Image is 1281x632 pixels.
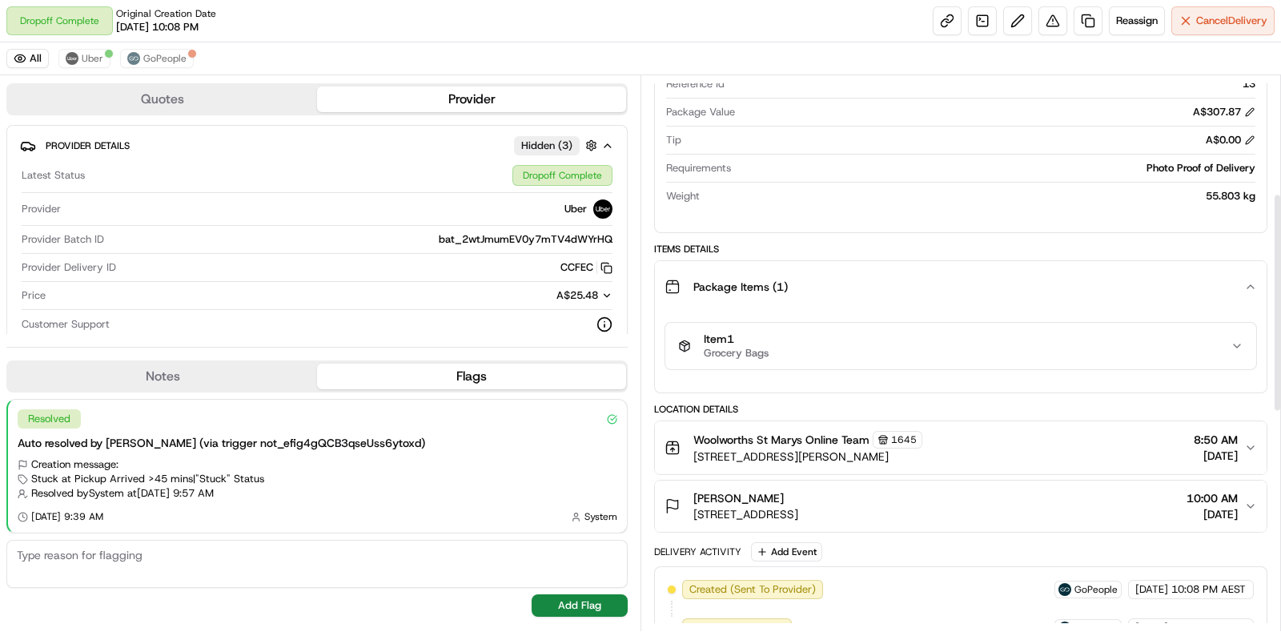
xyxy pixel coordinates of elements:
div: 13 [731,77,1255,91]
span: [DATE] 10:08 PM [116,20,199,34]
span: 1645 [891,433,917,446]
span: Created (Sent To Provider) [689,582,816,597]
button: Add Flag [532,594,628,617]
span: Provider Delivery ID [22,260,116,275]
span: Latest Status [22,168,85,183]
button: Quotes [8,87,317,112]
span: Original Creation Date [116,7,216,20]
div: A$0.00 [1206,133,1255,147]
span: A$25.48 [556,288,598,302]
span: GoPeople [143,52,187,65]
button: Item1Grocery Bags [665,323,1256,369]
button: All [6,49,49,68]
span: Reassign [1116,14,1158,28]
div: Auto resolved by [PERSON_NAME] (via trigger not_efig4gQCB3qseUss6ytoxd) [18,435,617,451]
span: 10:08 PM AEST [1171,582,1246,597]
img: gopeople_logo.png [127,52,140,65]
button: GoPeople [120,49,194,68]
button: Provider [317,87,626,112]
span: Reference Id [666,77,725,91]
div: 55.803 kg [706,189,1255,203]
span: [PERSON_NAME] [693,490,784,506]
button: Add Event [751,542,822,562]
span: Creation message: [31,457,118,472]
span: Stuck at Pickup Arrived >45 mins | "Stuck" Status [31,472,264,486]
div: Location Details [654,403,1267,416]
span: Tip [666,133,681,147]
span: System [584,510,617,523]
button: Provider DetailsHidden (3) [20,132,614,159]
span: GoPeople [1074,583,1118,596]
span: Provider Batch ID [22,232,104,247]
div: A$307.87 [1193,105,1255,119]
span: Cancel Delivery [1196,14,1267,28]
span: Item 1 [704,332,769,347]
span: Customer Support [22,317,110,332]
span: Hidden ( 3 ) [521,139,572,153]
span: Uber [82,52,103,65]
span: Provider Details [46,139,130,152]
button: Notes [8,364,317,389]
img: uber-new-logo.jpeg [593,199,612,219]
span: 8:50 AM [1194,432,1238,448]
span: [DATE] [1194,448,1238,464]
button: CCFEC [560,260,612,275]
img: uber-new-logo.jpeg [66,52,78,65]
span: 10:00 AM [1187,490,1238,506]
span: Woolworths St Marys Online Team [693,432,869,448]
div: Photo Proof of Delivery [737,161,1255,175]
div: Delivery Activity [654,545,741,558]
span: Provider [22,202,61,216]
span: Weight [666,189,700,203]
button: Uber [58,49,110,68]
img: gopeople_logo.png [1058,583,1071,596]
span: Price [22,288,46,303]
button: A$25.48 [472,288,612,303]
span: Grocery Bags [704,347,769,360]
span: [STREET_ADDRESS] [693,506,798,522]
span: Requirements [666,161,731,175]
div: Resolved [18,409,81,429]
div: Package Items (1) [655,312,1267,392]
button: Flags [317,364,626,389]
span: [DATE] [1187,506,1238,522]
button: CancelDelivery [1171,6,1275,35]
span: Uber [564,202,587,216]
button: [PERSON_NAME][STREET_ADDRESS]10:00 AM[DATE] [655,481,1267,532]
span: [DATE] [1135,582,1168,597]
span: Package Value [666,105,735,119]
button: Hidden (3) [514,135,601,155]
span: Package Items ( 1 ) [693,279,788,295]
div: Items Details [654,243,1267,256]
span: Resolved by System [31,486,124,501]
span: [STREET_ADDRESS][PERSON_NAME] [693,449,922,465]
button: Woolworths St Marys Online Team1645[STREET_ADDRESS][PERSON_NAME]8:50 AM[DATE] [655,421,1267,474]
span: bat_2wtJmumEV0y7mTV4dWYrHQ [439,232,612,247]
button: Package Items (1) [655,261,1267,312]
button: Reassign [1109,6,1165,35]
span: at [DATE] 9:57 AM [127,486,214,501]
span: [DATE] 9:39 AM [31,510,103,523]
